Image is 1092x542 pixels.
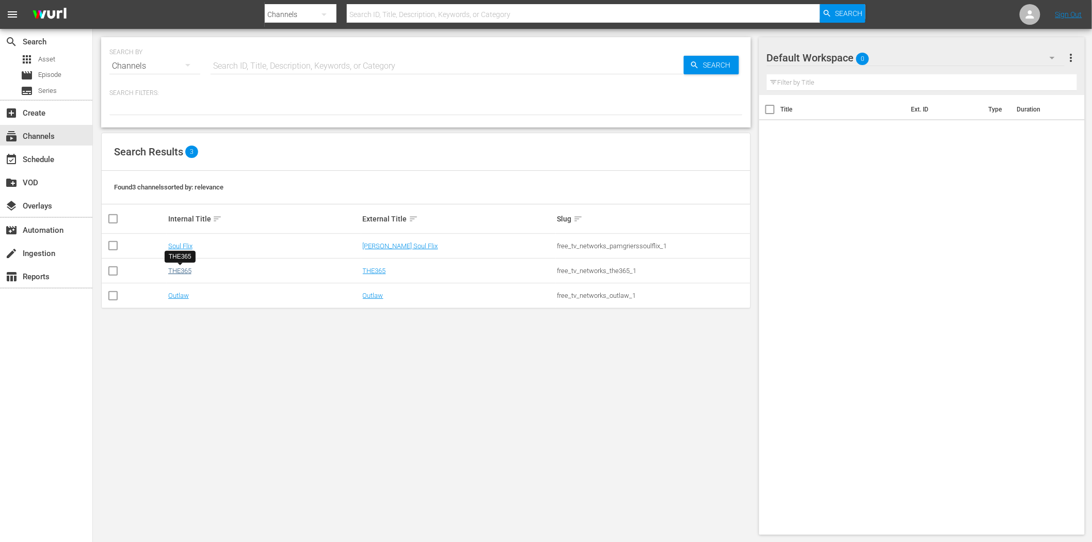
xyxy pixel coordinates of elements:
[573,214,583,224] span: sort
[114,146,183,158] span: Search Results
[21,85,33,97] span: Series
[856,48,869,70] span: 0
[38,54,55,65] span: Asset
[820,4,865,23] button: Search
[781,95,905,124] th: Title
[21,69,33,82] span: Episode
[213,214,222,224] span: sort
[5,107,18,119] span: Create
[5,36,18,48] span: Search
[168,267,191,275] a: THE365
[835,4,862,23] span: Search
[363,292,383,299] a: Outlaw
[1065,52,1077,64] span: more_vert
[363,267,386,275] a: THE365
[5,130,18,142] span: Channels
[699,56,739,74] span: Search
[557,267,749,275] div: free_tv_networks_the365_1
[5,270,18,283] span: Reports
[5,153,18,166] span: Schedule
[767,43,1065,72] div: Default Workspace
[363,213,554,225] div: External Title
[684,56,739,74] button: Search
[25,3,74,27] img: ans4CAIJ8jUAAAAAAAAAAAAAAAAAAAAAAAAgQb4GAAAAAAAAAAAAAAAAAAAAAAAAJMjXAAAAAAAAAAAAAAAAAAAAAAAAgAT5G...
[168,292,189,299] a: Outlaw
[114,183,223,191] span: Found 3 channels sorted by: relevance
[409,214,418,224] span: sort
[38,86,57,96] span: Series
[557,292,749,299] div: free_tv_networks_outlaw_1
[38,70,61,80] span: Episode
[557,213,749,225] div: Slug
[168,213,360,225] div: Internal Title
[5,177,18,189] span: VOD
[557,242,749,250] div: free_tv_networks_pamgrierssoulflix_1
[1010,95,1072,124] th: Duration
[1065,45,1077,70] button: more_vert
[982,95,1010,124] th: Type
[169,252,191,261] div: THE365
[6,8,19,21] span: menu
[21,53,33,66] span: Asset
[168,242,192,250] a: Soul Flix
[185,146,198,158] span: 3
[1055,10,1082,19] a: Sign Out
[363,242,438,250] a: [PERSON_NAME] Soul Flix
[109,52,200,81] div: Channels
[5,200,18,212] span: Overlays
[109,89,743,98] p: Search Filters:
[905,95,982,124] th: Ext. ID
[5,224,18,236] span: Automation
[5,247,18,260] span: Ingestion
